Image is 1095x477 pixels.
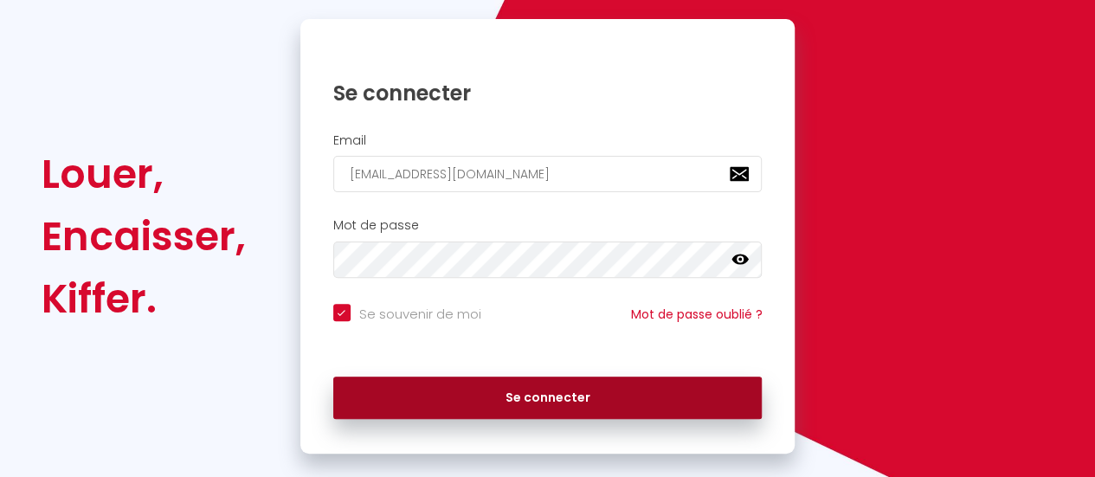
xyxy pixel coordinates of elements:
[333,377,763,420] button: Se connecter
[333,156,763,192] input: Ton Email
[630,306,762,323] a: Mot de passe oublié ?
[333,218,763,233] h2: Mot de passe
[42,143,246,205] div: Louer,
[42,205,246,268] div: Encaisser,
[14,7,66,59] button: Ouvrir le widget de chat LiveChat
[333,80,763,106] h1: Se connecter
[333,133,763,148] h2: Email
[42,268,246,330] div: Kiffer.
